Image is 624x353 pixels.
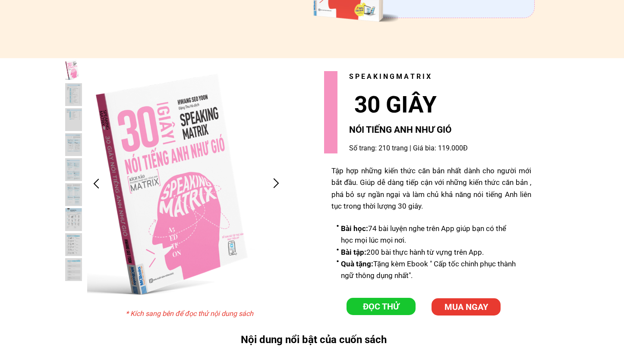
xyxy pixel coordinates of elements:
span: Bài tập: [341,248,366,256]
p: MUA NGAY [430,298,502,316]
span: Quà tặng: [341,259,373,268]
h3: * Kích sang bên để đọc thử nội dung sách [126,308,258,319]
li: Tặng kèm Ebook " Cấp tốc chinh phục thành ngữ thông dụng nhất". [336,258,519,281]
a: ĐỌC THỬ [347,298,416,315]
h3: NÓI TIẾNG ANH NHƯ GIÓ [349,123,489,137]
h3: 30 GIÂY [354,87,484,123]
li: 200 bài thực hành từ vựng trên App. [336,247,519,258]
h3: S P E A K I N G M A T R I X [349,71,461,82]
h3: Số trang: 210 trang | Giá bìa: 119.000Đ [349,143,475,154]
li: 74 bài luyện nghe trên App giúp bạn có thể học mọi lúc mọi nơi. [336,223,519,246]
div: Tập hợp những kiến thức căn bản nhất dành cho người mới bắt đầu. Giúp dễ dàng tiếp cận với những ... [331,165,531,212]
span: Bài học: [341,224,368,233]
h3: Nội dung nổi bật của cuốn sách [241,331,392,348]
